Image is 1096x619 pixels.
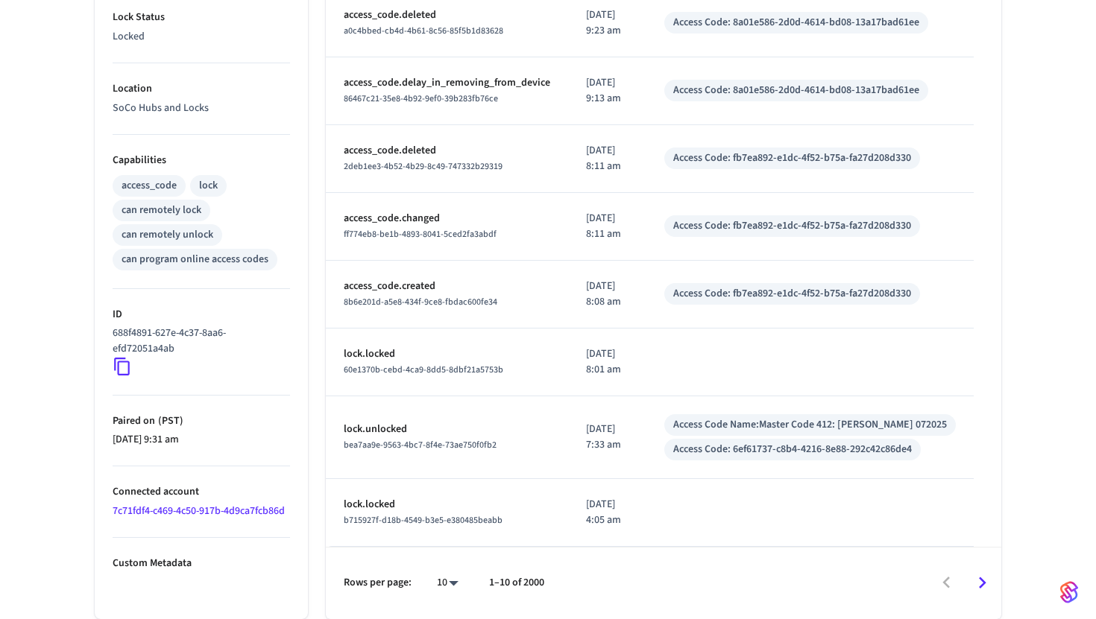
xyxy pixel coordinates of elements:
[122,227,213,243] div: can remotely unlock
[113,504,285,518] a: 7c71fdf4-c469-4c50-917b-4d9ca7fcb86d
[113,81,290,97] p: Location
[965,565,1000,600] button: Go to next page
[155,413,183,428] span: ( PST )
[344,228,497,241] span: ff774eb8-be1b-4893-8041-5ced2fa3abdf
[113,326,284,357] p: 688f4891-627e-4c37-8aa6-efd72051a4ab
[344,25,503,37] span: a0c4bbed-cb4d-4b61-8c56-85f5b1d83628
[199,178,218,194] div: lock
[673,442,912,457] div: Access Code: 6ef61737-c8b4-4216-8e88-292c42c86de4
[586,497,629,528] p: [DATE] 4:05 am
[586,279,629,310] p: [DATE] 8:08 am
[113,10,290,25] p: Lock Status
[673,218,911,234] div: Access Code: fb7ea892-e1dc-4f52-b75a-fa27d208d330
[113,556,290,571] p: Custom Metadata
[344,439,497,451] span: bea7aa9e-9563-4bc7-8f4e-73ae750f0fb2
[344,279,550,294] p: access_code.created
[113,484,290,500] p: Connected account
[429,572,465,594] div: 10
[489,575,544,591] p: 1–10 of 2000
[344,575,412,591] p: Rows per page:
[344,422,550,437] p: lock.unlocked
[344,346,550,362] p: lock.locked
[344,75,550,91] p: access_code.delay_in_removing_from_device
[113,101,290,116] p: SoCo Hubs and Locks
[673,286,911,302] div: Access Code: fb7ea892-e1dc-4f52-b75a-fa27d208d330
[586,75,629,107] p: [DATE] 9:13 am
[673,15,919,31] div: Access Code: 8a01e586-2d0d-4614-bd08-13a17bad61ee
[586,422,629,453] p: [DATE] 7:33 am
[673,83,919,98] div: Access Code: 8a01e586-2d0d-4614-bd08-13a17bad61ee
[344,296,497,308] span: 8b6e201d-a5e8-434f-9ce8-fbdac600fe34
[113,432,290,448] p: [DATE] 9:31 am
[586,7,629,39] p: [DATE] 9:23 am
[113,29,290,45] p: Locked
[344,92,498,105] span: 86467c21-35e8-4b92-9ef0-39b283fb76ce
[344,7,550,23] p: access_code.deleted
[122,178,177,194] div: access_code
[673,150,911,166] div: Access Code: fb7ea892-e1dc-4f52-b75a-fa27d208d330
[113,413,290,429] p: Paired on
[586,143,629,174] p: [DATE] 8:11 am
[344,364,503,376] span: 60e1370b-cebd-4ca9-8dd5-8dbf21a5753b
[344,497,550,512] p: lock.locked
[586,346,629,378] p: [DATE] 8:01 am
[344,514,503,527] span: b715927f-d18b-4549-b3e5-e380485beabb
[122,203,201,218] div: can remotely lock
[122,252,268,267] div: can program online access codes
[113,307,290,323] p: ID
[1060,580,1078,604] img: SeamLogoGradient.69752ec5.svg
[344,143,550,159] p: access_code.deleted
[586,211,629,242] p: [DATE] 8:11 am
[344,211,550,226] p: access_code.changed
[113,153,290,168] p: Capabilities
[673,417,947,433] div: Access Code Name: Master Code 412: [PERSON_NAME] 072025
[344,160,503,173] span: 2deb1ee3-4b52-4b29-8c49-747332b29319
